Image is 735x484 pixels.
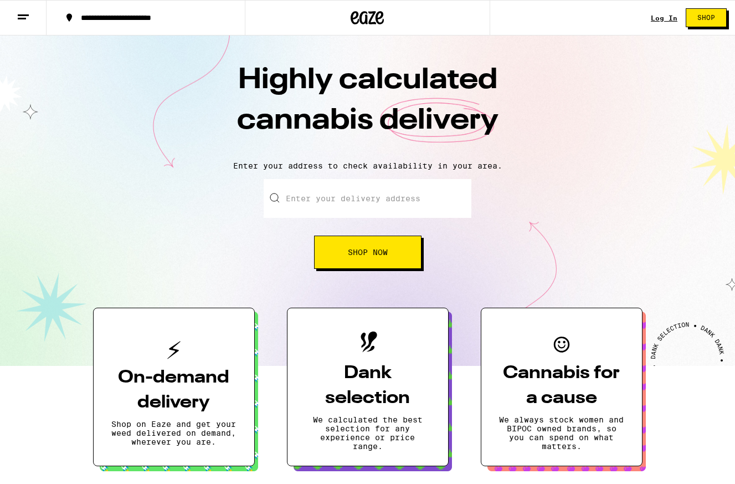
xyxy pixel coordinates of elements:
button: Cannabis for a causeWe always stock women and BIPOC owned brands, so you can spend on what matters. [481,308,643,466]
p: We always stock women and BIPOC owned brands, so you can spend on what matters. [499,415,624,451]
h3: On-demand delivery [111,365,237,415]
button: Dank selectionWe calculated the best selection for any experience or price range. [287,308,449,466]
p: Enter your address to check availability in your area. [11,161,724,170]
input: Enter your delivery address [264,179,471,218]
p: Shop on Eaze and get your weed delivered on demand, wherever you are. [111,420,237,446]
h3: Cannabis for a cause [499,361,624,411]
span: Shop Now [348,248,388,256]
h3: Dank selection [305,361,430,411]
a: Shop [677,8,735,27]
button: Shop Now [314,236,422,269]
a: Log In [651,14,677,22]
span: Shop [697,14,715,21]
button: Shop [686,8,727,27]
button: On-demand deliveryShop on Eaze and get your weed delivered on demand, wherever you are. [93,308,255,466]
h1: Highly calculated cannabis delivery [174,60,562,152]
p: We calculated the best selection for any experience or price range. [305,415,430,451]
